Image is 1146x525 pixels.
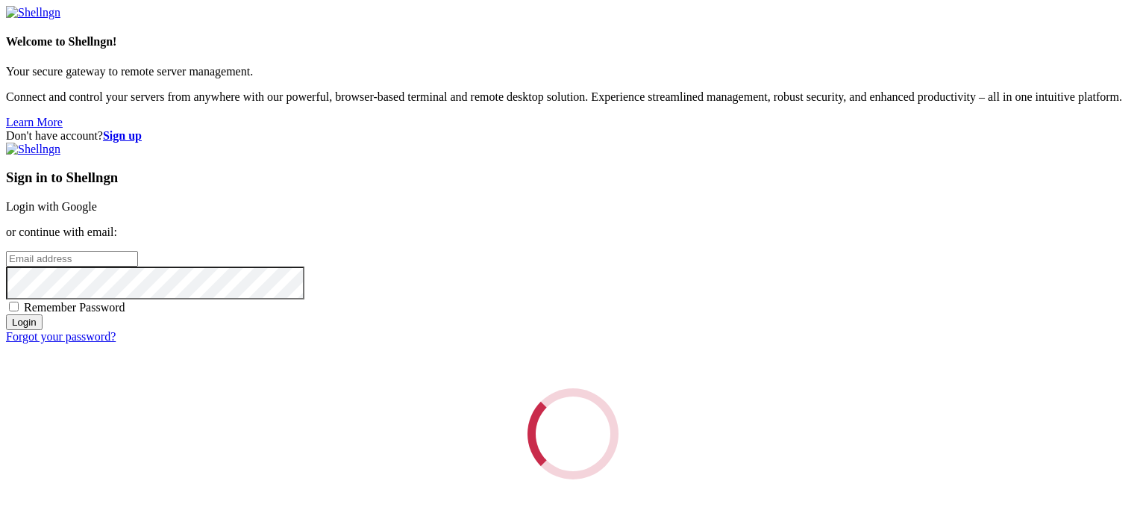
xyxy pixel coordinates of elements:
input: Email address [6,251,138,267]
a: Learn More [6,116,63,128]
img: Shellngn [6,143,60,156]
p: or continue with email: [6,226,1140,239]
p: Connect and control your servers from anywhere with our powerful, browser-based terminal and remo... [6,90,1140,104]
p: Your secure gateway to remote server management. [6,65,1140,78]
a: Forgot your password? [6,330,116,343]
h3: Sign in to Shellngn [6,170,1140,186]
div: Don't have account? [6,129,1140,143]
input: Remember Password [9,302,19,311]
a: Login with Google [6,200,97,213]
div: Loading... [527,388,619,479]
input: Login [6,314,43,330]
span: Remember Password [24,301,125,314]
img: Shellngn [6,6,60,19]
h4: Welcome to Shellngn! [6,35,1140,49]
a: Sign up [103,129,142,142]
